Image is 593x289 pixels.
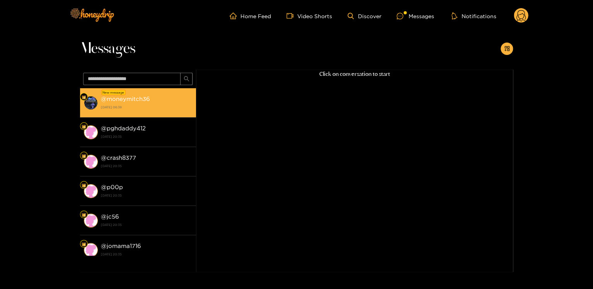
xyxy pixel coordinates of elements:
button: Notifications [449,12,498,20]
img: Fan Level [82,183,86,188]
strong: @ jomama1716 [101,243,141,249]
button: appstore-add [501,43,513,55]
strong: @ pghdaddy412 [101,125,146,132]
img: Fan Level [82,212,86,217]
strong: [DATE] 06:38 [101,104,192,111]
p: Click on conversation to start [196,70,513,79]
span: search [184,76,189,82]
strong: [DATE] 20:35 [101,192,192,199]
strong: @ jc56 [101,213,119,220]
img: conversation [84,155,98,169]
strong: [DATE] 20:35 [101,251,192,258]
img: conversation [84,243,98,257]
strong: @ p00p [101,184,123,190]
img: conversation [84,184,98,198]
strong: [DATE] 20:35 [101,133,192,140]
div: New message [101,90,126,95]
strong: [DATE] 20:35 [101,221,192,228]
img: conversation [84,96,98,110]
a: Home Feed [230,12,271,19]
img: Fan Level [82,154,86,158]
a: Video Shorts [286,12,332,19]
span: home [230,12,240,19]
button: search [180,73,193,85]
a: Discover [348,13,381,19]
div: Messages [397,12,434,21]
img: Fan Level [82,242,86,246]
img: conversation [84,125,98,139]
img: conversation [84,214,98,227]
img: Fan Level [82,95,86,99]
span: appstore-add [504,46,510,52]
img: Fan Level [82,124,86,129]
span: video-camera [286,12,297,19]
strong: @ moneymitch36 [101,96,150,102]
strong: [DATE] 20:35 [101,162,192,169]
strong: @ crash8377 [101,154,136,161]
span: Messages [80,39,135,58]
